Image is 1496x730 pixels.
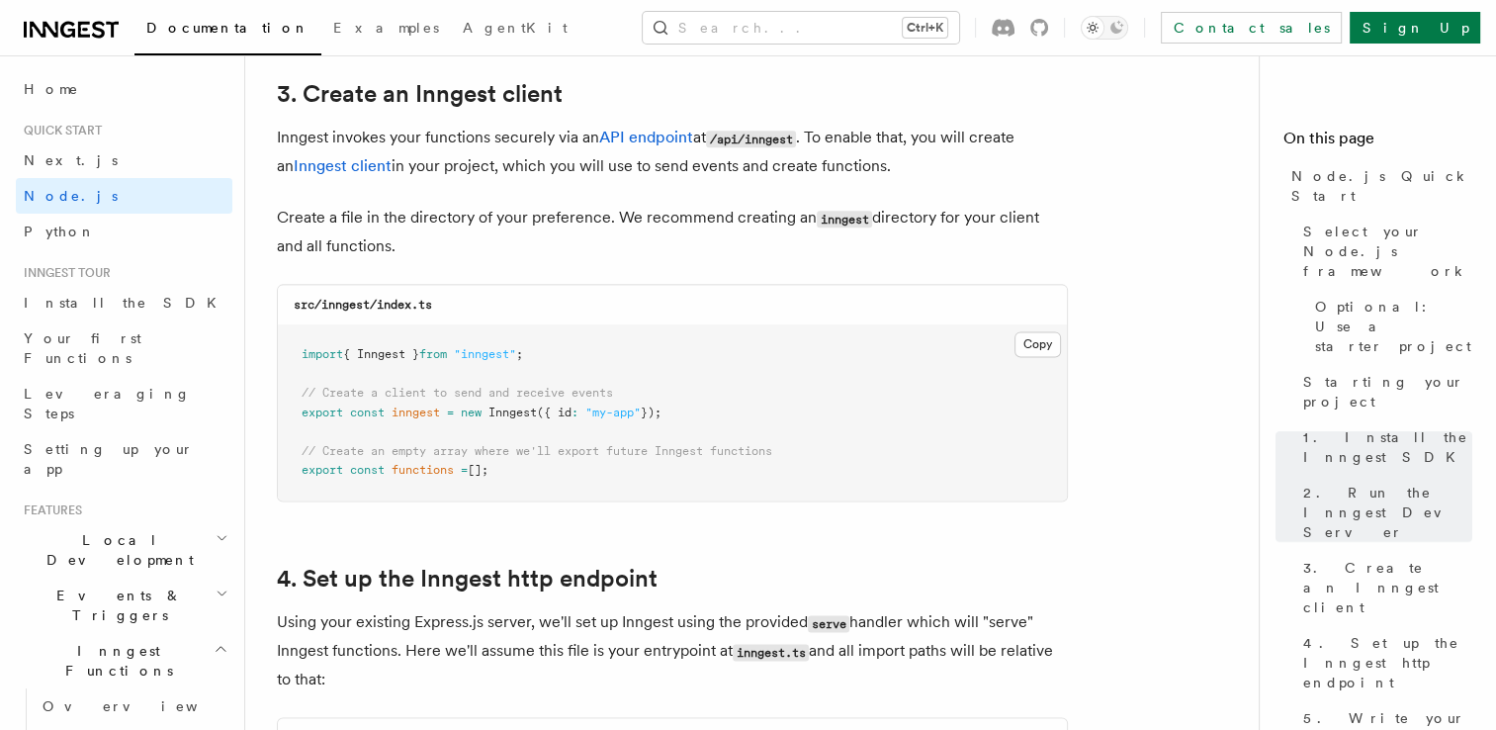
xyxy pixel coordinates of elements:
span: Leveraging Steps [24,386,191,421]
span: Optional: Use a starter project [1315,297,1472,356]
a: Documentation [134,6,321,55]
a: Your first Functions [16,320,232,376]
span: Inngest Functions [16,641,214,681]
span: // Create an empty array where we'll export future Inngest functions [302,444,772,458]
a: Next.js [16,142,232,178]
code: /api/inngest [706,131,796,147]
a: Overview [35,688,232,724]
button: Copy [1014,331,1061,357]
button: Search...Ctrl+K [643,12,959,44]
a: AgentKit [451,6,579,53]
span: new [461,406,482,419]
button: Inngest Functions [16,633,232,688]
span: : [572,406,578,419]
code: inngest [817,211,872,228]
a: Install the SDK [16,285,232,320]
code: src/inngest/index.ts [294,298,432,312]
kbd: Ctrl+K [903,18,947,38]
span: Node.js [24,188,118,204]
span: // Create a client to send and receive events [302,386,613,400]
a: Select your Node.js framework [1295,214,1472,289]
a: Starting your project [1295,364,1472,419]
span: 3. Create an Inngest client [1303,558,1472,617]
a: 4. Set up the Inngest http endpoint [277,565,658,593]
a: 3. Create an Inngest client [1295,550,1472,625]
a: Optional: Use a starter project [1307,289,1472,364]
span: { Inngest } [343,347,419,361]
span: Your first Functions [24,330,141,366]
a: Python [16,214,232,249]
span: ({ id [537,406,572,419]
span: Local Development [16,530,216,570]
span: "my-app" [585,406,641,419]
a: API endpoint [599,128,693,146]
span: Next.js [24,152,118,168]
button: Local Development [16,522,232,578]
a: 3. Create an Inngest client [277,80,563,108]
p: Using your existing Express.js server, we'll set up Inngest using the provided handler which will... [277,608,1068,693]
a: Setting up your app [16,431,232,487]
span: const [350,406,385,419]
a: Leveraging Steps [16,376,232,431]
span: "inngest" [454,347,516,361]
a: 1. Install the Inngest SDK [1295,419,1472,475]
span: inngest [392,406,440,419]
span: Features [16,502,82,518]
a: Node.js Quick Start [1283,158,1472,214]
span: = [461,463,468,477]
a: Home [16,71,232,107]
span: Inngest tour [16,265,111,281]
a: 2. Run the Inngest Dev Server [1295,475,1472,550]
p: Inngest invokes your functions securely via an at . To enable that, you will create an in your pr... [277,124,1068,180]
span: }); [641,406,661,419]
button: Toggle dark mode [1081,16,1128,40]
span: from [419,347,447,361]
span: export [302,463,343,477]
a: Node.js [16,178,232,214]
span: const [350,463,385,477]
span: Quick start [16,123,102,138]
span: Node.js Quick Start [1291,166,1472,206]
span: 1. Install the Inngest SDK [1303,427,1472,467]
span: Home [24,79,79,99]
span: import [302,347,343,361]
span: []; [468,463,488,477]
span: Examples [333,20,439,36]
span: Python [24,224,96,239]
p: Create a file in the directory of your preference. We recommend creating an directory for your cl... [277,204,1068,260]
a: Inngest client [294,156,392,175]
a: 4. Set up the Inngest http endpoint [1295,625,1472,700]
span: Setting up your app [24,441,194,477]
code: inngest.ts [733,644,809,661]
span: Install the SDK [24,295,228,311]
span: Starting your project [1303,372,1472,411]
span: Documentation [146,20,309,36]
span: = [447,406,454,419]
a: Examples [321,6,451,53]
span: export [302,406,343,419]
span: AgentKit [463,20,568,36]
a: Contact sales [1161,12,1342,44]
code: serve [808,615,849,632]
span: Events & Triggers [16,586,216,625]
span: Overview [43,698,246,714]
span: functions [392,463,454,477]
span: ; [516,347,523,361]
a: Sign Up [1350,12,1480,44]
span: Select your Node.js framework [1303,222,1472,281]
h4: On this page [1283,127,1472,158]
span: Inngest [488,406,537,419]
span: 2. Run the Inngest Dev Server [1303,483,1472,542]
span: 4. Set up the Inngest http endpoint [1303,633,1472,692]
button: Events & Triggers [16,578,232,633]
